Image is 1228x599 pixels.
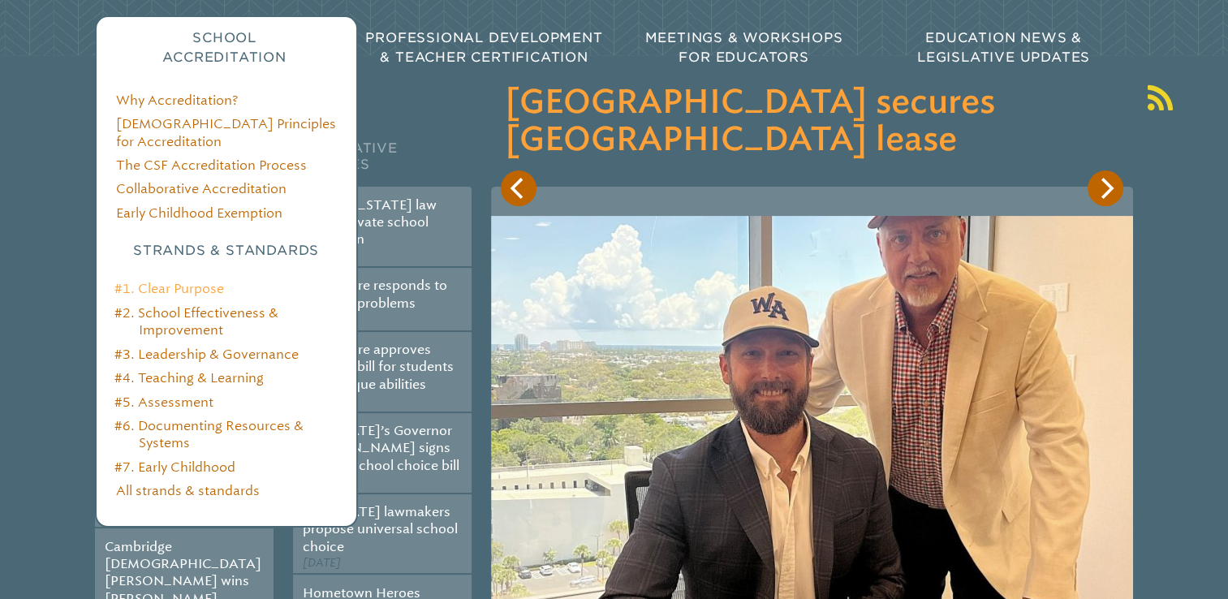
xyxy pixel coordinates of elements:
[114,370,264,386] a: #4. Teaching & Learning
[116,205,282,221] a: Early Childhood Exemption
[114,394,213,410] a: #5. Assessment
[504,84,1120,159] h3: [GEOGRAPHIC_DATA] secures [GEOGRAPHIC_DATA] lease
[303,197,437,248] a: New [US_STATE] law eases private school formation
[116,93,238,108] a: Why Accreditation?
[116,116,336,149] a: [DEMOGRAPHIC_DATA] Principles for Accreditation
[501,170,536,206] button: Previous
[303,556,341,570] span: [DATE]
[1088,170,1123,206] button: Next
[303,504,458,554] a: [US_STATE] lawmakers propose universal school choice
[162,30,286,65] span: School Accreditation
[114,418,304,450] a: #6. Documenting Resources & Systems
[114,305,278,338] a: #2. School Effectiveness & Improvement
[303,423,459,473] a: [US_STATE]’s Governor [PERSON_NAME] signs historic school choice bill
[116,181,287,196] a: Collaborative Accreditation
[116,241,337,261] h3: Strands & Standards
[917,30,1090,65] span: Education News & Legislative Updates
[365,30,602,65] span: Professional Development & Teacher Certification
[116,157,307,173] a: The CSF Accreditation Process
[114,281,224,296] a: #1. Clear Purpose
[303,278,447,310] a: Legislature responds to voucher problems
[114,347,299,362] a: #3. Leadership & Governance
[116,483,260,498] a: All strands & standards
[293,120,472,187] h2: Legislative Updates
[114,459,235,475] a: #7. Early Childhood
[303,342,454,392] a: Legislature approves voucher bill for students with unique abilities
[645,30,843,65] span: Meetings & Workshops for Educators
